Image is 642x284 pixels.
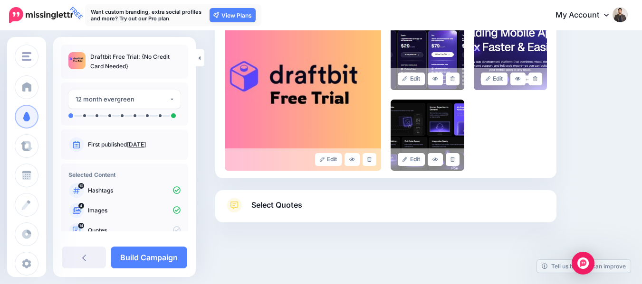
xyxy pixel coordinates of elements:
span: 10 [78,183,84,189]
p: Quotes [88,226,181,235]
img: fe1f3d0001dc49152b47d9ef9148c273_thumb.jpg [68,52,86,69]
h4: Selected Content [68,171,181,178]
img: fe1f3d0001dc49152b47d9ef9148c273_large.jpg [225,19,381,171]
a: Tell us how we can improve [537,260,631,273]
a: FREE [9,5,73,26]
span: 14 [78,223,85,229]
p: Hashtags [88,186,181,195]
a: View Plans [210,8,256,22]
div: 12 month evergreen [76,94,169,105]
div: Open Intercom Messenger [572,252,594,275]
a: Edit [481,73,508,85]
a: [DATE] [127,141,146,148]
span: Select Quotes [251,199,302,211]
span: FREE [67,3,86,23]
a: Select Quotes [225,198,547,222]
img: menu.png [22,52,31,61]
img: 960f540a3d48e3af1293e45e51bce394_large.jpg [391,100,464,171]
a: Edit [398,153,425,166]
p: Want custom branding, extra social profiles and more? Try out our Pro plan [91,9,205,22]
img: 05110ce22a1b1dc57778bc0c096ab416_large.jpg [391,19,464,90]
span: 4 [78,203,84,209]
img: 1b928106cadb9dfc64b066d6fcf6404e_large.jpg [474,19,547,90]
p: Draftbit Free Trial: {No Credit Card Needed} [90,52,181,71]
a: My Account [546,4,628,27]
a: Edit [398,73,425,85]
p: Images [88,206,181,215]
a: Edit [315,153,342,166]
img: Missinglettr [9,7,73,23]
p: First published [88,140,181,149]
button: 12 month evergreen [68,90,181,109]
